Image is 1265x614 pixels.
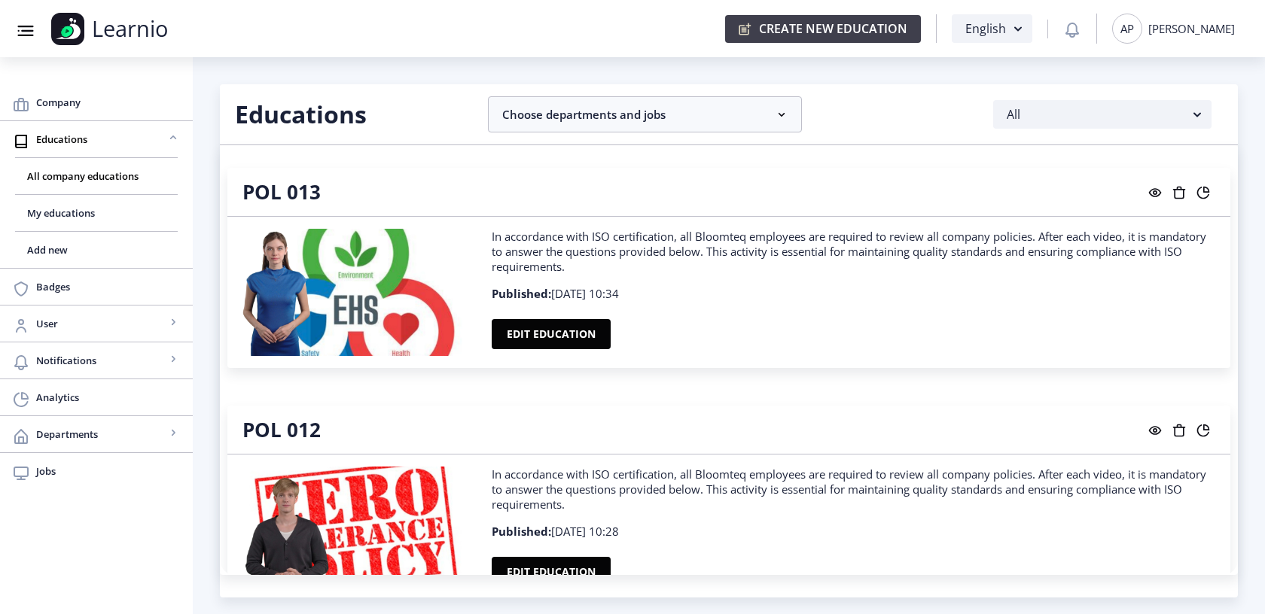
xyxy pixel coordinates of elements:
p: [DATE] 10:34 [492,286,1216,301]
button: Edit education [492,319,611,349]
span: Company [36,93,181,111]
button: Edit education [492,557,611,587]
b: Published: [492,286,551,301]
div: AP [1112,14,1142,44]
div: [PERSON_NAME] [1148,21,1235,36]
h4: POL 013 [242,180,321,204]
span: Badges [36,278,181,296]
b: Published: [492,524,551,539]
h2: Educations [235,99,465,129]
span: My educations [27,204,166,222]
a: My educations [15,195,178,231]
button: All [993,100,1212,129]
p: In accordance with ISO certification, all Bloomteq employees are required to review all company p... [492,467,1216,512]
p: Learnio [92,21,168,36]
span: Jobs [36,462,181,480]
span: Notifications [36,351,166,369]
img: create-new-education-icon.svg [739,23,751,35]
img: POL 013 [242,229,469,356]
span: Add new [27,241,166,259]
span: User [36,315,166,333]
span: Departments [36,425,166,443]
span: Educations [36,130,166,148]
img: POL 012 [242,467,469,594]
p: In accordance with ISO certification, all Bloomteq employees are required to review all company p... [492,229,1216,274]
span: Analytics [36,388,181,406]
a: Learnio [51,13,229,45]
button: English [952,14,1032,43]
p: [DATE] 10:28 [492,524,1216,539]
a: Add new [15,232,178,268]
h4: POL 012 [242,418,321,442]
nb-accordion-item-header: Choose departments and jobs [488,96,802,132]
a: All company educations [15,158,178,194]
button: Create New Education [725,15,921,43]
span: All company educations [27,167,166,185]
